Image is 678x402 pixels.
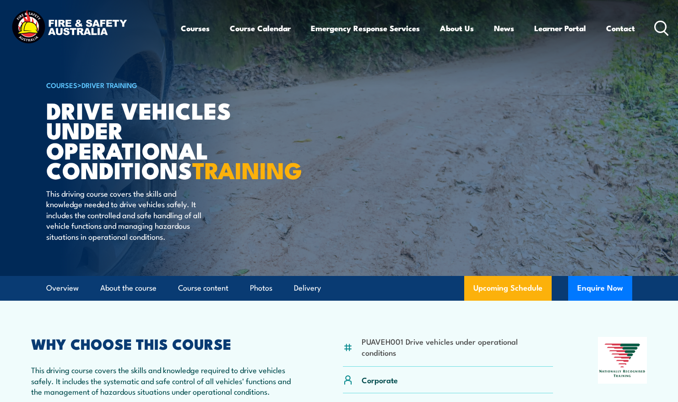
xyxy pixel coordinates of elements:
img: Nationally Recognised Training logo. [598,337,647,384]
h1: Drive Vehicles under Operational Conditions [46,100,272,179]
p: Corporate [362,374,398,385]
a: Course Calendar [230,16,291,40]
li: PUAVEH001 Drive vehicles under operational conditions [362,336,553,358]
a: Upcoming Schedule [464,276,552,301]
a: Course content [178,276,228,300]
a: COURSES [46,80,77,90]
a: News [494,16,514,40]
a: About the course [100,276,157,300]
h2: WHY CHOOSE THIS COURSE [31,337,298,350]
a: Emergency Response Services [311,16,420,40]
strong: TRAINING [192,152,302,187]
p: This driving course covers the skills and knowledge needed to drive vehicles safely. It includes ... [46,188,213,242]
a: Driver Training [81,80,137,90]
a: Contact [606,16,635,40]
p: This driving course covers the skills and knowledge required to drive vehicles safely. It include... [31,364,298,396]
a: Learner Portal [534,16,586,40]
button: Enquire Now [568,276,632,301]
h6: > [46,79,272,90]
a: Delivery [294,276,321,300]
a: Photos [250,276,272,300]
a: Courses [181,16,210,40]
a: About Us [440,16,474,40]
a: Overview [46,276,79,300]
